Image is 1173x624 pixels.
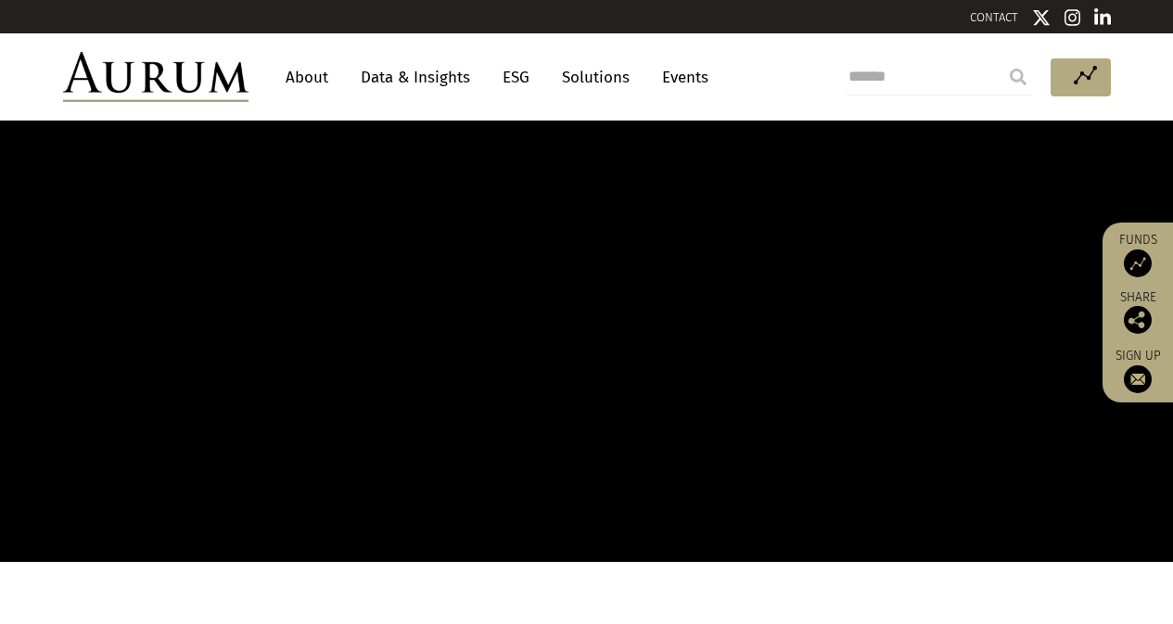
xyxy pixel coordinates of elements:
[1032,8,1051,27] img: Twitter icon
[1094,8,1111,27] img: Linkedin icon
[553,60,639,95] a: Solutions
[1000,58,1037,96] input: Submit
[1112,232,1164,277] a: Funds
[1124,249,1152,277] img: Access Funds
[1065,8,1081,27] img: Instagram icon
[1112,291,1164,334] div: Share
[276,60,338,95] a: About
[653,60,708,95] a: Events
[1124,306,1152,334] img: Share this post
[351,60,479,95] a: Data & Insights
[493,60,539,95] a: ESG
[63,52,249,102] img: Aurum
[1124,365,1152,393] img: Sign up to our newsletter
[1112,348,1164,393] a: Sign up
[970,10,1018,24] a: CONTACT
